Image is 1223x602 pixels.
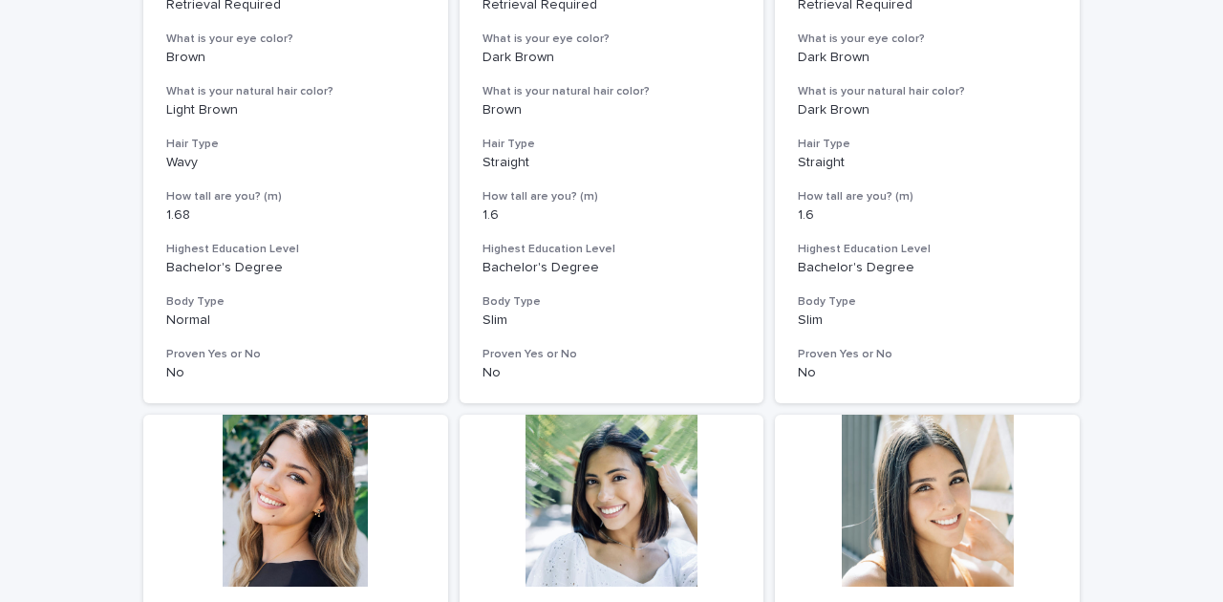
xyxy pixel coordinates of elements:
[166,207,425,224] p: 1.68
[798,260,1057,276] p: Bachelor's Degree
[483,155,741,171] p: Straight
[798,242,1057,257] h3: Highest Education Level
[483,242,741,257] h3: Highest Education Level
[483,347,741,362] h3: Proven Yes or No
[798,189,1057,204] h3: How tall are you? (m)
[798,312,1057,329] p: Slim
[798,207,1057,224] p: 1.6
[798,32,1057,47] h3: What is your eye color?
[483,294,741,310] h3: Body Type
[483,137,741,152] h3: Hair Type
[166,242,425,257] h3: Highest Education Level
[798,102,1057,118] p: Dark Brown
[483,312,741,329] p: Slim
[483,260,741,276] p: Bachelor's Degree
[166,84,425,99] h3: What is your natural hair color?
[166,365,425,381] p: No
[483,207,741,224] p: 1.6
[798,365,1057,381] p: No
[483,189,741,204] h3: How tall are you? (m)
[166,50,425,66] p: Brown
[798,294,1057,310] h3: Body Type
[166,347,425,362] h3: Proven Yes or No
[798,50,1057,66] p: Dark Brown
[483,365,741,381] p: No
[483,102,741,118] p: Brown
[483,32,741,47] h3: What is your eye color?
[166,260,425,276] p: Bachelor's Degree
[166,32,425,47] h3: What is your eye color?
[166,189,425,204] h3: How tall are you? (m)
[483,84,741,99] h3: What is your natural hair color?
[483,50,741,66] p: Dark Brown
[798,137,1057,152] h3: Hair Type
[166,312,425,329] p: Normal
[798,155,1057,171] p: Straight
[798,84,1057,99] h3: What is your natural hair color?
[166,137,425,152] h3: Hair Type
[166,294,425,310] h3: Body Type
[166,102,425,118] p: Light Brown
[798,347,1057,362] h3: Proven Yes or No
[166,155,425,171] p: Wavy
